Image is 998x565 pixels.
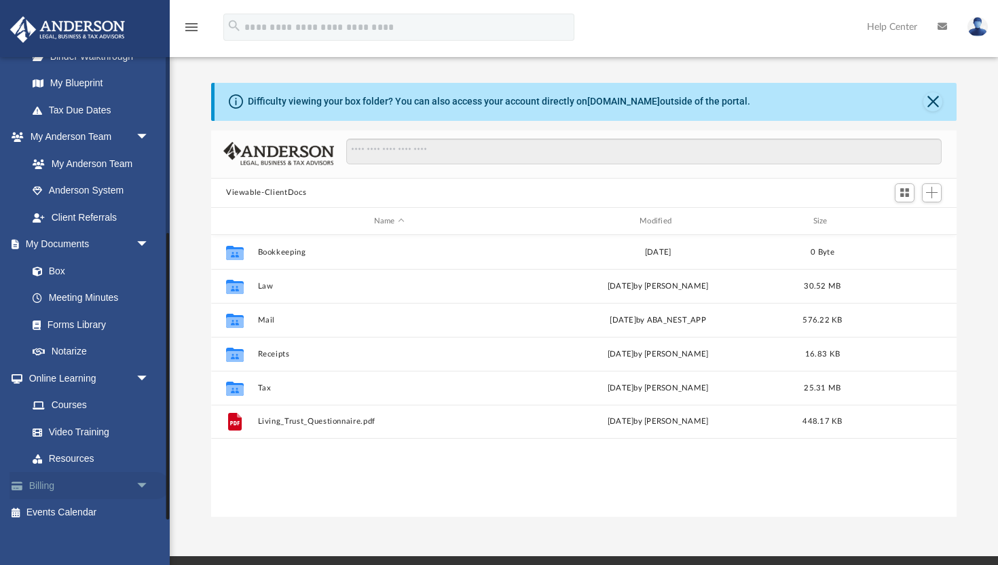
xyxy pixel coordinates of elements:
[923,92,942,111] button: Close
[19,338,163,365] a: Notarize
[258,248,521,257] button: Bookkeeping
[226,187,306,199] button: Viewable-ClientDocs
[183,26,200,35] a: menu
[527,382,790,395] div: [DATE] by [PERSON_NAME]
[227,18,242,33] i: search
[211,235,957,517] div: grid
[10,124,163,151] a: My Anderson Teamarrow_drop_down
[136,472,163,500] span: arrow_drop_down
[19,285,163,312] a: Meeting Minutes
[19,96,170,124] a: Tax Due Dates
[527,247,790,259] div: [DATE]
[19,150,156,177] a: My Anderson Team
[527,314,790,327] div: [DATE] by ABA_NEST_APP
[802,418,842,426] span: 448.17 KB
[217,215,251,227] div: id
[967,17,988,37] img: User Pic
[805,350,840,358] span: 16.83 KB
[796,215,850,227] div: Size
[527,280,790,293] div: [DATE] by [PERSON_NAME]
[19,445,163,473] a: Resources
[258,384,521,393] button: Tax
[346,139,942,164] input: Search files and folders
[527,348,790,361] div: [DATE] by [PERSON_NAME]
[855,215,950,227] div: id
[19,257,156,285] a: Box
[136,231,163,259] span: arrow_drop_down
[248,94,750,109] div: Difficulty viewing your box folder? You can also access your account directly on outside of the p...
[10,231,163,258] a: My Documentsarrow_drop_down
[258,316,521,325] button: Mail
[136,365,163,393] span: arrow_drop_down
[527,416,790,429] div: [DATE] by [PERSON_NAME]
[587,96,660,107] a: [DOMAIN_NAME]
[10,365,163,392] a: Online Learningarrow_drop_down
[6,16,129,43] img: Anderson Advisors Platinum Portal
[258,418,521,426] button: Living_Trust_Questionnaire.pdf
[19,70,163,97] a: My Blueprint
[136,124,163,151] span: arrow_drop_down
[19,204,163,231] a: Client Referrals
[19,392,163,419] a: Courses
[895,183,915,202] button: Switch to Grid View
[19,418,156,445] a: Video Training
[922,183,942,202] button: Add
[257,215,521,227] div: Name
[258,282,521,291] button: Law
[19,311,156,338] a: Forms Library
[804,282,840,290] span: 30.52 MB
[258,350,521,359] button: Receipts
[802,316,842,324] span: 576.22 KB
[183,19,200,35] i: menu
[811,249,834,256] span: 0 Byte
[804,384,840,392] span: 25.31 MB
[10,499,170,526] a: Events Calendar
[526,215,790,227] div: Modified
[10,472,170,499] a: Billingarrow_drop_down
[19,177,163,204] a: Anderson System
